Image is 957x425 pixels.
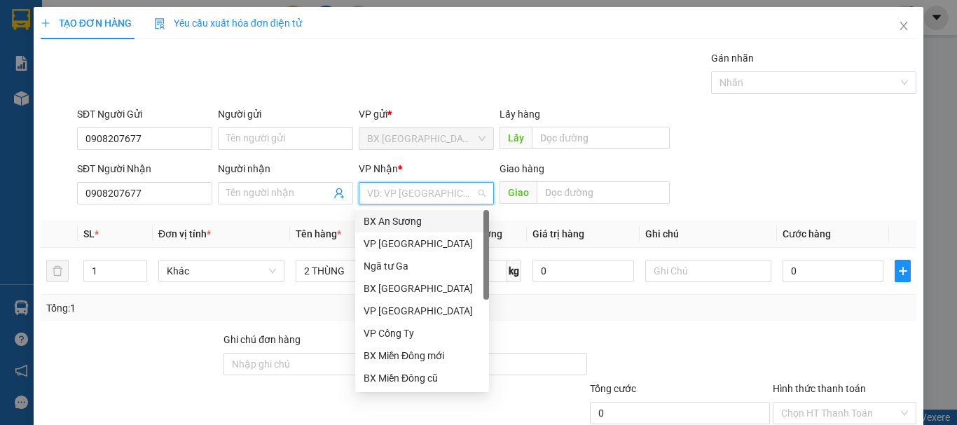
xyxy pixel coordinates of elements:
[640,221,777,248] th: Ghi chú
[355,344,489,367] div: BX Miền Đông mới
[532,260,633,282] input: 0
[355,322,489,344] div: VP Công Ty
[154,18,302,29] span: Yêu cầu xuất hóa đơn điện tử
[154,18,165,29] img: icon
[532,127,670,149] input: Dọc đường
[218,161,353,176] div: Người nhận
[711,53,754,64] label: Gán nhãn
[364,303,481,319] div: VP [GEOGRAPHIC_DATA]
[355,210,489,232] div: BX An Sương
[355,300,489,322] div: VP Hà Nội
[783,228,831,239] span: Cước hàng
[898,20,909,32] span: close
[895,265,910,277] span: plus
[364,348,481,363] div: BX Miền Đông mới
[364,214,481,229] div: BX An Sương
[537,181,670,204] input: Dọc đường
[645,260,771,282] input: Ghi Chú
[507,260,521,282] span: kg
[364,326,481,341] div: VP Công Ty
[296,228,341,239] span: Tên hàng
[355,277,489,300] div: BX Quảng Ngãi
[167,260,276,281] span: Khác
[884,7,923,46] button: Close
[77,161,212,176] div: SĐT Người Nhận
[46,300,371,316] div: Tổng: 1
[158,228,211,239] span: Đơn vị tính
[532,228,584,239] span: Giá trị hàng
[364,236,481,251] div: VP [GEOGRAPHIC_DATA]
[355,232,489,255] div: VP Tân Bình
[218,106,353,122] div: Người gửi
[41,18,50,28] span: plus
[367,128,486,149] span: BX Quảng Ngãi
[359,163,398,174] span: VP Nhận
[355,367,489,389] div: BX Miền Đông cũ
[895,260,911,282] button: plus
[500,181,537,204] span: Giao
[500,109,540,120] span: Lấy hàng
[223,353,404,375] input: Ghi chú đơn hàng
[355,255,489,277] div: Ngã tư Ga
[83,228,95,239] span: SL
[364,370,481,386] div: BX Miền Đông cũ
[500,127,532,149] span: Lấy
[333,188,345,199] span: user-add
[296,260,422,282] input: VD: Bàn, Ghế
[359,106,494,122] div: VP gửi
[77,106,212,122] div: SĐT Người Gửi
[46,260,69,282] button: delete
[500,163,544,174] span: Giao hàng
[223,334,301,345] label: Ghi chú đơn hàng
[590,383,636,394] span: Tổng cước
[773,383,866,394] label: Hình thức thanh toán
[364,281,481,296] div: BX [GEOGRAPHIC_DATA]
[41,18,132,29] span: TẠO ĐƠN HÀNG
[364,258,481,274] div: Ngã tư Ga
